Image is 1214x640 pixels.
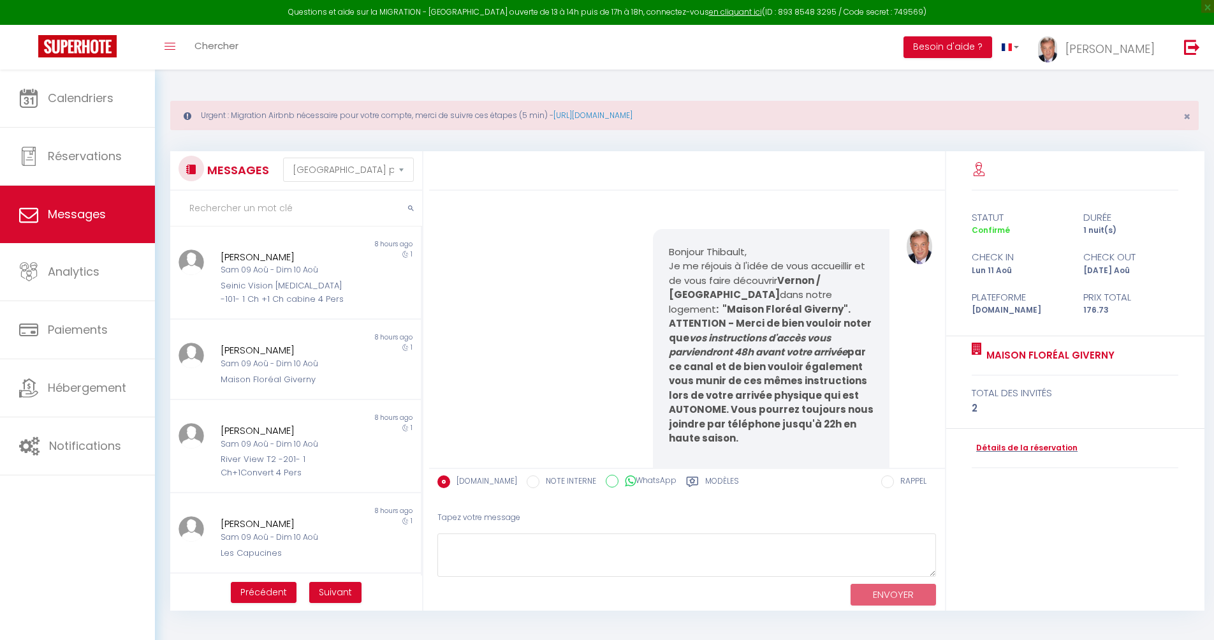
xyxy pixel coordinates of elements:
img: Super Booking [38,35,117,57]
a: Chercher [185,25,248,70]
span: Réservations [48,148,122,164]
img: logout [1184,39,1200,55]
button: ENVOYER [851,584,936,606]
img: ... [1038,36,1057,63]
label: NOTE INTERNE [539,475,596,489]
img: ... [179,343,204,368]
div: Maison Floréal Giverny [221,373,350,386]
div: Les Capucines [221,547,350,560]
div: Tapez votre message [437,502,937,533]
div: 1 nuit(s) [1075,225,1187,237]
div: durée [1075,210,1187,225]
span: Confirmé [972,225,1010,235]
div: Plateforme [963,290,1075,305]
button: Close [1183,111,1190,123]
button: Besoin d'aide ? [903,36,992,58]
a: Détails de la réservation [972,442,1078,454]
h3: MESSAGES [204,156,269,184]
strong: ATTENTION - Merci de bien vouloir noter que par ce canal et de bien vouloir également vous munir ... [669,316,875,445]
button: Previous [231,582,296,604]
span: Chercher [194,39,238,52]
div: total des invités [972,385,1178,401]
label: [DOMAIN_NAME] [450,475,517,489]
span: 1 [411,423,413,433]
div: Sam 09 Aoû - Dim 10 Aoû [221,438,350,450]
span: Analytics [48,264,99,279]
div: Lun 11 Aoû [963,265,1075,277]
span: [PERSON_NAME] [1065,41,1155,57]
a: en cliquant ici [709,6,762,17]
img: ... [179,516,204,542]
div: Seinic Vision [MEDICAL_DATA] -101- 1 Ch +1 Ch cabine 4 Pers [221,279,350,306]
span: × [1183,108,1190,124]
div: 8 hours ago [295,506,420,516]
span: Précédent [240,586,287,599]
p: Bonjour Thibault, [669,245,874,260]
div: Sam 09 Aoû - Dim 10 Aoû [221,358,350,370]
img: ... [179,423,204,449]
div: Sam 09 Aoû - Dim 10 Aoû [221,264,350,276]
div: 176.73 [1075,304,1187,316]
div: [PERSON_NAME] [221,343,350,358]
iframe: LiveChat chat widget [1160,586,1214,640]
span: Hébergement [48,380,126,396]
span: Suivant [319,586,352,599]
span: Calendriers [48,90,113,106]
div: 8 hours ago [295,332,420,343]
div: 2 [972,401,1178,416]
div: [PERSON_NAME] [221,516,350,532]
em: vos instructions d'accès vous parviendront 48h avant votre arrivée [669,331,847,359]
img: ... [179,249,204,275]
input: Rechercher un mot clé [170,191,422,227]
strong: Vernon / [GEOGRAPHIC_DATA] [669,274,823,302]
a: [URL][DOMAIN_NAME] [553,110,633,121]
span: Messages [48,206,106,222]
span: Notifications [49,438,121,454]
label: Modèles [705,475,739,491]
div: [PERSON_NAME] [221,249,350,265]
div: check out [1075,249,1187,265]
div: Urgent : Migration Airbnb nécessaire pour votre compte, merci de suivre ces étapes (5 min) - [170,101,1199,130]
div: Prix total [1075,290,1187,305]
label: RAPPEL [894,475,926,489]
div: check in [963,249,1075,265]
span: 1 [411,343,413,352]
a: ... [PERSON_NAME] [1028,25,1171,70]
span: 1 [411,249,413,259]
a: Maison Floréal Giverny [982,348,1115,363]
div: River View T2 -201- 1 Ch+1Convert 4 Pers [221,453,350,479]
div: [DOMAIN_NAME] [963,304,1075,316]
div: [DATE] Aoû [1075,265,1187,277]
img: ... [907,229,932,264]
div: 8 hours ago [295,413,420,423]
label: WhatsApp [618,475,676,489]
span: Paiements [48,322,108,338]
div: 8 hours ago [295,239,420,249]
div: [PERSON_NAME] [221,423,350,438]
button: Next [309,582,362,604]
div: Sam 09 Aoû - Dim 10 Aoû [221,532,350,544]
strong: : "Maison Floréal Giverny". [716,302,851,316]
div: statut [963,210,1075,225]
span: 1 [411,516,413,526]
p: Je me réjouis à l'idée de vous accueillir et de vous faire découvrir dans notre logement [669,259,874,316]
